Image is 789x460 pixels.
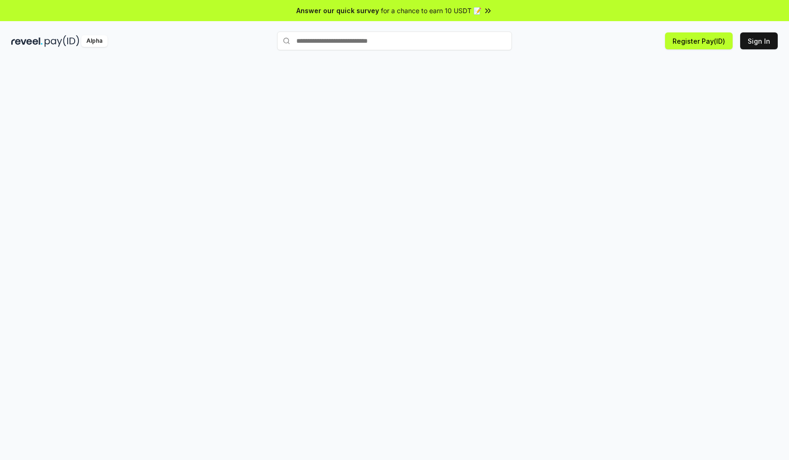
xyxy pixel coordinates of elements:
[665,32,733,49] button: Register Pay(ID)
[81,35,108,47] div: Alpha
[740,32,778,49] button: Sign In
[11,35,43,47] img: reveel_dark
[45,35,79,47] img: pay_id
[381,6,481,16] span: for a chance to earn 10 USDT 📝
[296,6,379,16] span: Answer our quick survey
